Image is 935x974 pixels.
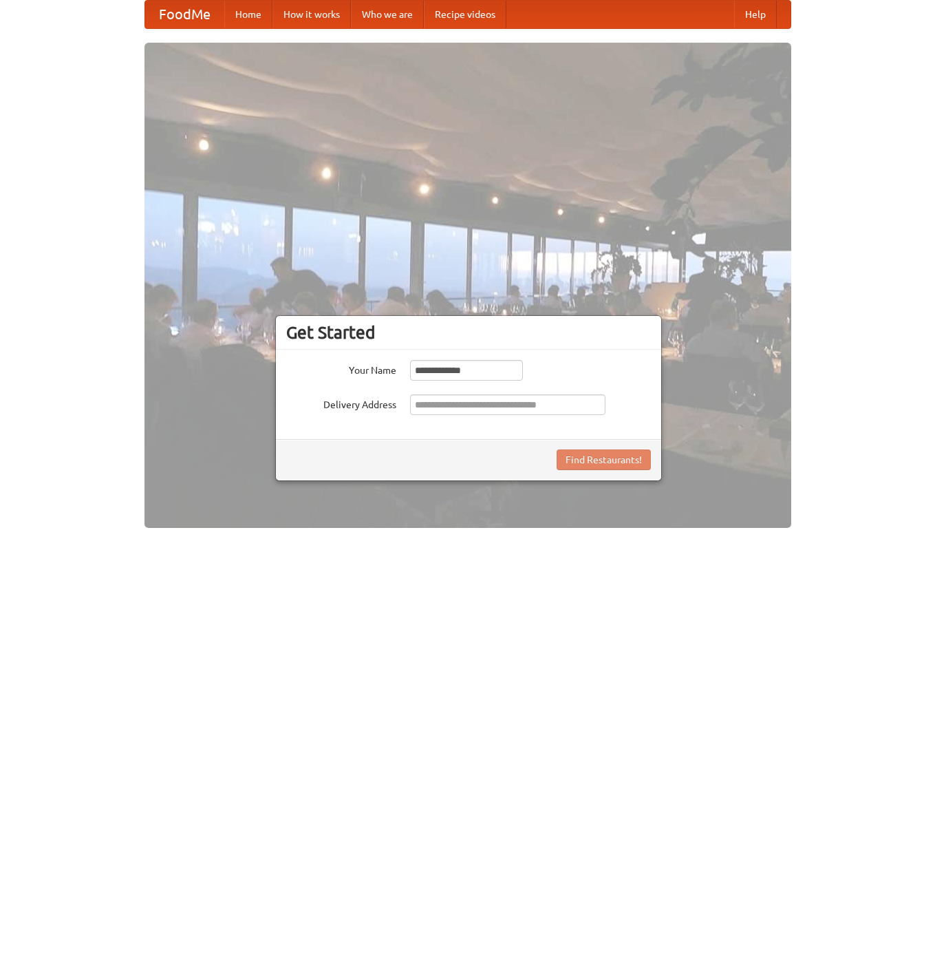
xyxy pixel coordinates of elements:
[557,449,651,470] button: Find Restaurants!
[734,1,777,28] a: Help
[145,1,224,28] a: FoodMe
[424,1,506,28] a: Recipe videos
[286,360,396,377] label: Your Name
[224,1,272,28] a: Home
[272,1,351,28] a: How it works
[351,1,424,28] a: Who we are
[286,322,651,343] h3: Get Started
[286,394,396,412] label: Delivery Address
